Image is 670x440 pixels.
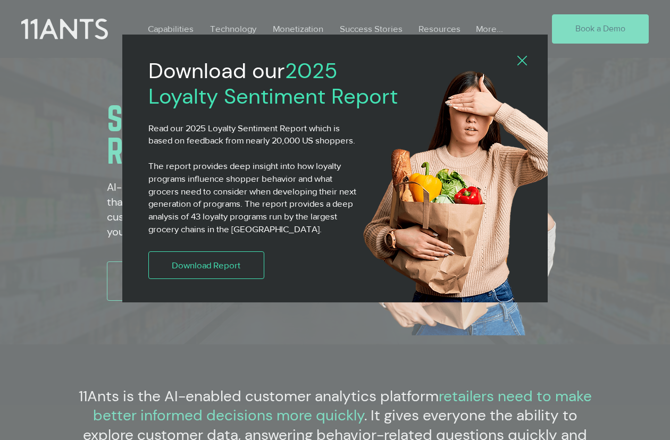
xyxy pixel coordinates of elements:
[517,56,527,66] div: Back to site
[148,57,285,84] span: Download our
[148,122,361,147] p: Read our 2025 Loyalty Sentiment Report which is based on feedback from nearly 20,000 US shoppers.
[148,159,361,235] p: The report provides deep insight into how loyalty programs influence shopper behavior and what gr...
[360,67,570,316] img: 11ants shopper4.png
[172,259,240,272] span: Download Report
[148,58,402,109] h2: 2025 Loyalty Sentiment Report
[148,251,264,279] a: Download Report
